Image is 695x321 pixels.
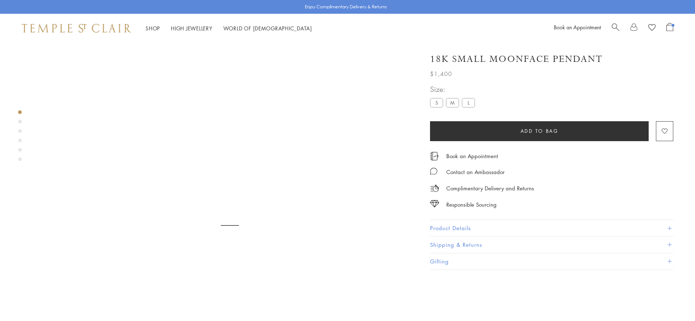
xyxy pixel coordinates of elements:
span: $1,400 [430,69,452,79]
span: Size: [430,83,478,95]
span: Add to bag [521,127,559,135]
h1: 18K Small Moonface Pendant [430,53,603,66]
a: Open Shopping Bag [666,23,673,34]
img: Temple St. Clair [22,24,131,33]
img: icon_sourcing.svg [430,200,439,207]
label: S [430,98,443,107]
a: Book an Appointment [446,152,498,160]
div: Contact an Ambassador [446,168,505,177]
img: MessageIcon-01_2.svg [430,168,437,175]
img: icon_appointment.svg [430,152,439,160]
nav: Main navigation [146,24,312,33]
p: Complimentary Delivery and Returns [446,184,534,193]
button: Add to bag [430,121,649,141]
label: L [462,98,475,107]
button: Shipping & Returns [430,237,673,253]
a: Book an Appointment [554,24,601,31]
div: Product gallery navigation [18,109,22,167]
a: Search [612,23,619,34]
div: Responsible Sourcing [446,200,497,209]
button: Product Details [430,220,673,236]
img: icon_delivery.svg [430,184,439,193]
iframe: Gorgias live chat messenger [659,287,688,314]
a: View Wishlist [648,23,656,34]
label: M [446,98,459,107]
a: ShopShop [146,25,160,32]
a: High JewelleryHigh Jewellery [171,25,212,32]
a: World of [DEMOGRAPHIC_DATA]World of [DEMOGRAPHIC_DATA] [223,25,312,32]
button: Gifting [430,253,673,270]
p: Enjoy Complimentary Delivery & Returns [305,3,387,10]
